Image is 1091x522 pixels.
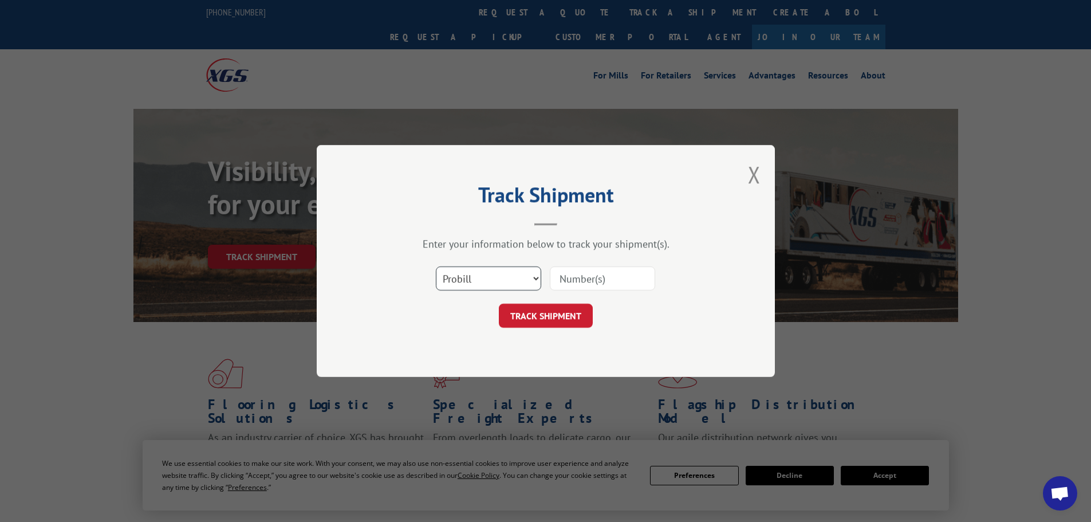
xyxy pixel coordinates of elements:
[550,266,655,291] input: Number(s)
[374,187,718,209] h2: Track Shipment
[499,304,593,328] button: TRACK SHIPMENT
[748,159,761,190] button: Close modal
[374,237,718,250] div: Enter your information below to track your shipment(s).
[1043,476,1077,511] div: Open chat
